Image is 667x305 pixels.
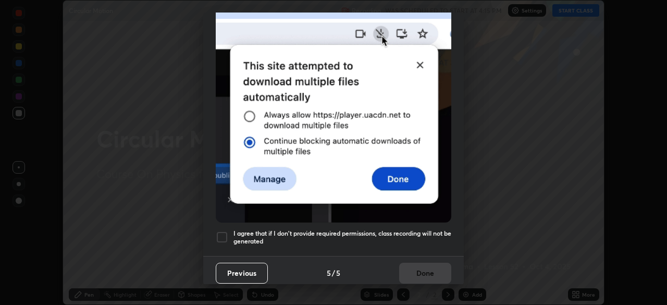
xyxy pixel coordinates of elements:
[216,263,268,284] button: Previous
[332,267,335,278] h4: /
[327,267,331,278] h4: 5
[336,267,340,278] h4: 5
[233,229,451,246] h5: I agree that if I don't provide required permissions, class recording will not be generated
